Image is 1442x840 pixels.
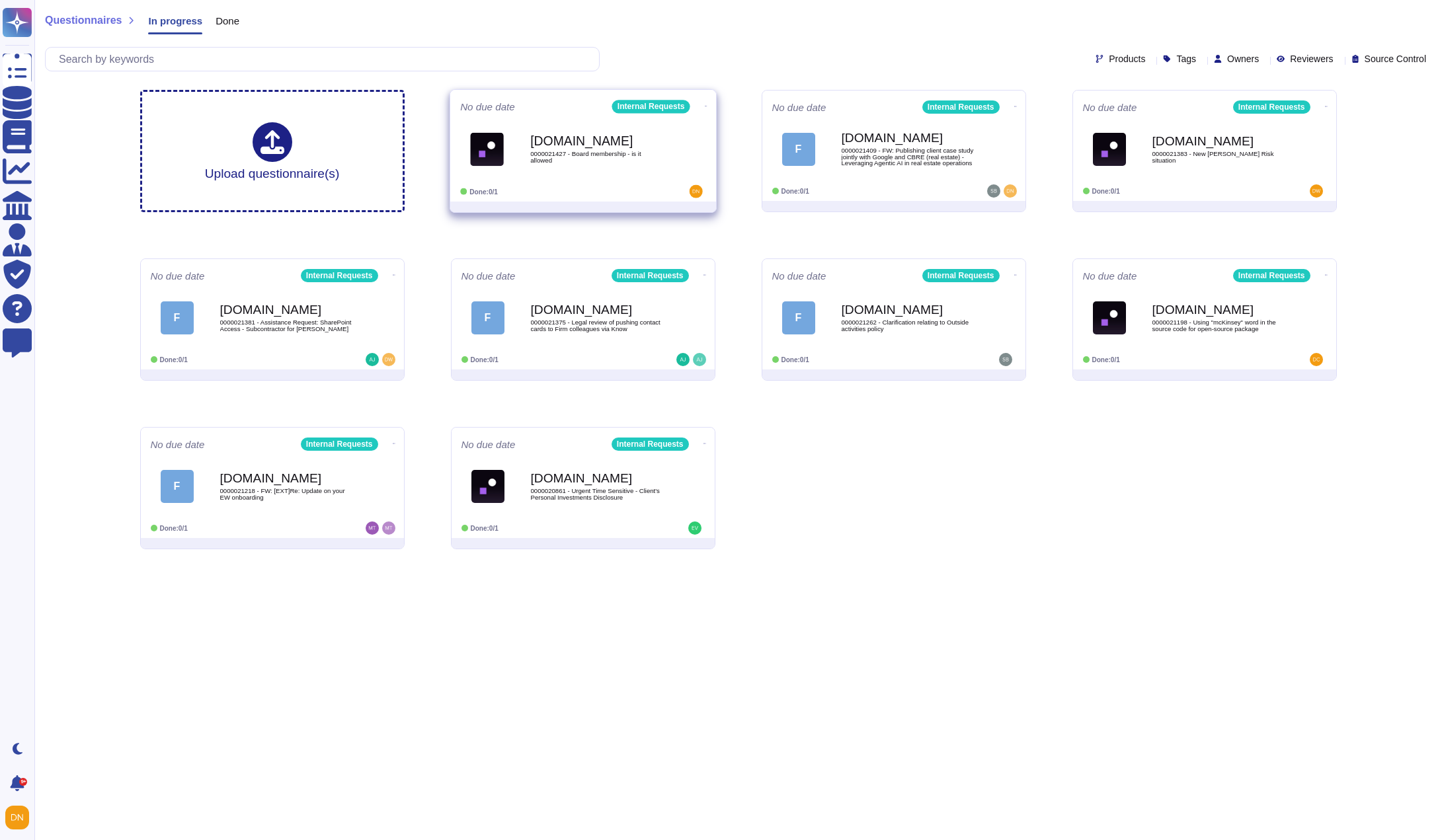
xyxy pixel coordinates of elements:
[612,100,690,113] div: Internal Requests
[1093,133,1126,166] img: Logo
[693,353,706,366] img: user
[772,102,826,112] span: No due date
[1310,353,1323,366] img: user
[842,303,974,316] b: [DOMAIN_NAME]
[1093,301,1126,334] img: Logo
[471,525,499,532] span: Done: 0/1
[1092,356,1120,363] span: Done: 0/1
[161,301,194,334] div: F
[531,472,663,484] b: [DOMAIN_NAME]
[460,102,515,112] span: No due date
[842,132,974,144] b: [DOMAIN_NAME]
[216,16,239,26] span: Done
[45,15,122,26] span: Questionnaires
[151,439,205,449] span: No due date
[1092,188,1120,195] span: Done: 0/1
[531,303,663,316] b: [DOMAIN_NAME]
[781,356,809,363] span: Done: 0/1
[3,803,38,832] button: user
[676,353,690,366] img: user
[471,470,504,503] img: Logo
[5,806,29,829] img: user
[382,353,395,366] img: user
[530,135,664,147] b: [DOMAIN_NAME]
[922,100,1000,114] div: Internal Requests
[470,132,504,166] img: Logo
[782,133,815,166] div: F
[205,122,340,180] div: Upload questionnaire(s)
[987,184,1000,198] img: user
[530,151,664,163] span: 0000021427 - Board membership - is it allowed
[366,353,379,366] img: user
[1109,54,1145,63] span: Products
[1152,151,1285,163] span: 0000021383 - New [PERSON_NAME] Risk situation
[1233,100,1310,114] div: Internal Requests
[1365,54,1426,63] span: Source Control
[301,269,378,282] div: Internal Requests
[160,525,188,532] span: Done: 0/1
[220,303,352,316] b: [DOMAIN_NAME]
[772,271,826,281] span: No due date
[688,521,701,535] img: user
[842,147,974,167] span: 0000021409 - FW: Publishing client case study jointly with Google and CBRE (real estate) - Levera...
[612,269,689,282] div: Internal Requests
[1176,54,1196,63] span: Tags
[161,470,194,503] div: F
[461,271,516,281] span: No due date
[999,353,1012,366] img: user
[301,438,378,451] div: Internal Requests
[1152,303,1285,316] b: [DOMAIN_NAME]
[1152,319,1285,332] span: 0000021198 - Using "mcKinsey" word in the source code for open-source package
[52,48,599,71] input: Search by keywords
[220,319,352,332] span: 0000021381 - Assistance Request: SharePoint Access - Subcontractor for [PERSON_NAME]
[220,472,352,484] b: [DOMAIN_NAME]
[382,521,395,535] img: user
[531,488,663,500] span: 0000020861 - Urgent Time Sensitive - Client's Personal Investments Disclosure
[1083,102,1137,112] span: No due date
[366,521,379,535] img: user
[1290,54,1333,63] span: Reviewers
[469,188,498,195] span: Done: 0/1
[1152,135,1285,147] b: [DOMAIN_NAME]
[781,188,809,195] span: Done: 0/1
[471,301,504,334] div: F
[612,438,689,451] div: Internal Requests
[1310,184,1323,198] img: user
[842,319,974,332] span: 0000021262 - Clarification relating to Outside activities policy
[19,778,27,786] div: 9+
[220,488,352,500] span: 0000021218 - FW: [EXT]Re: Update on your EW onboarding
[1227,54,1259,63] span: Owners
[148,16,202,26] span: In progress
[922,269,1000,282] div: Internal Requests
[160,356,188,363] span: Done: 0/1
[1004,184,1017,198] img: user
[782,301,815,334] div: F
[471,356,499,363] span: Done: 0/1
[689,185,702,198] img: user
[151,271,205,281] span: No due date
[1083,271,1137,281] span: No due date
[531,319,663,332] span: 0000021375 - Legal review of pushing contact cards to Firm colleagues via Know
[1233,269,1310,282] div: Internal Requests
[461,439,516,449] span: No due date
